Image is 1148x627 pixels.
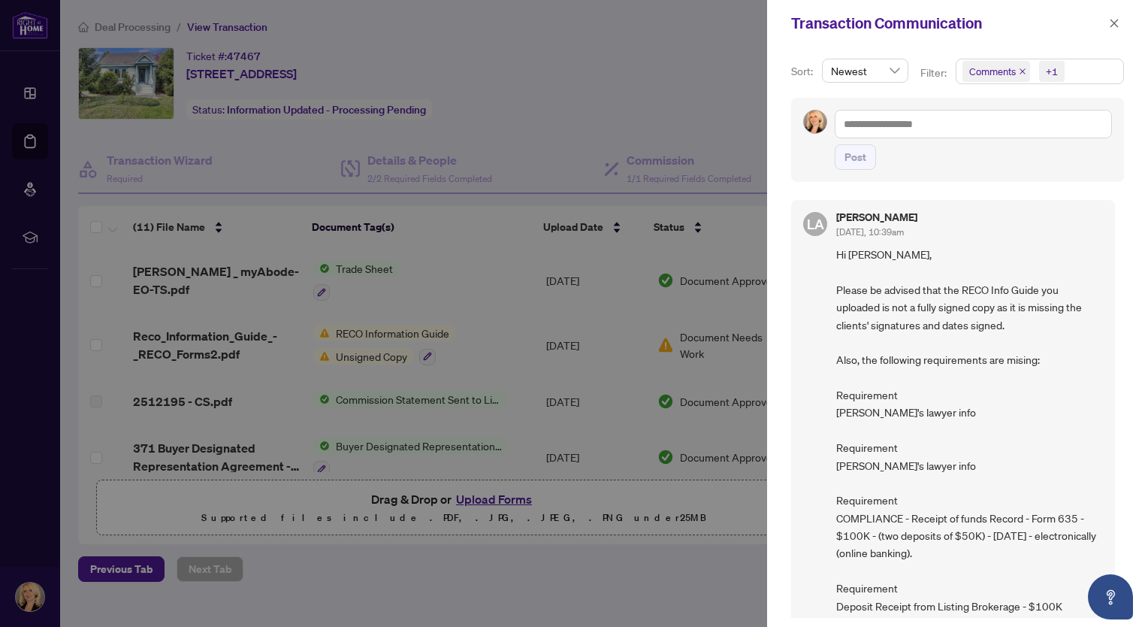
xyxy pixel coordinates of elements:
[1088,574,1133,619] button: Open asap
[836,226,904,238] span: [DATE], 10:39am
[1046,64,1058,79] div: +1
[920,65,949,81] p: Filter:
[1109,18,1119,29] span: close
[835,144,876,170] button: Post
[962,61,1030,82] span: Comments
[791,63,816,80] p: Sort:
[836,212,917,223] h5: [PERSON_NAME]
[804,111,826,133] img: Profile Icon
[807,214,824,235] span: LA
[831,59,899,82] span: Newest
[969,64,1016,79] span: Comments
[791,12,1104,35] div: Transaction Communication
[1019,68,1026,75] span: close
